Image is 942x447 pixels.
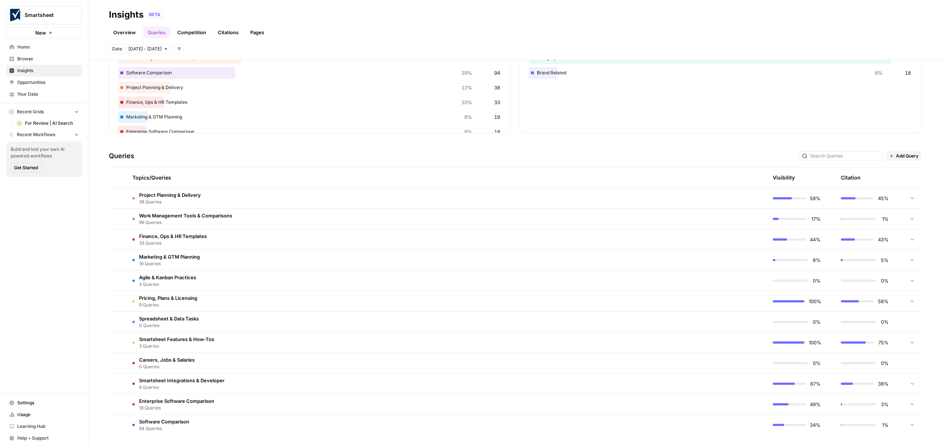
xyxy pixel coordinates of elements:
span: Insights [17,67,79,74]
span: Settings [17,400,79,406]
div: Citation [841,167,861,188]
span: 49% [810,401,821,408]
span: 18 Queries [139,405,214,411]
span: 100% [809,298,821,305]
input: Search Queries [810,152,881,160]
span: Smartsheet [25,11,69,19]
span: Your Data [17,91,79,97]
button: Get Started [11,163,41,173]
span: Project Planning & Delivery [139,191,201,199]
a: For Review | AI Search [14,117,82,129]
span: 99 Queries [139,219,232,226]
a: Citations [213,26,243,38]
a: Learning Hub [6,421,82,432]
div: Project Planning & Delivery [118,82,502,93]
span: 5% [880,256,889,264]
div: BETA [146,11,163,18]
a: Settings [6,397,82,409]
span: 19 Queries [139,260,200,267]
span: For Review | AI Search [25,120,79,127]
span: 94 [494,69,500,77]
div: Topics/Queries [132,167,691,188]
span: Home [17,44,79,50]
button: Help + Support [6,432,82,444]
span: 56% [878,298,889,305]
a: Home [6,41,82,53]
button: Recent Grids [6,106,82,117]
span: 100% [809,339,821,346]
span: 3% [880,401,889,408]
span: Pricing, Plans & Licensing [139,294,197,302]
span: 67% [810,380,821,387]
span: 75% [878,339,889,346]
span: 43% [878,236,889,243]
span: Work Management Tools & Comparisons [139,212,232,219]
span: 0 Queries [139,322,199,329]
span: Date [112,46,122,52]
span: 0% [812,277,821,284]
a: Usage [6,409,82,421]
span: 33 [494,99,500,106]
span: 3 Queries [139,281,196,288]
span: 38 [494,84,500,91]
span: 58% [810,195,821,202]
span: Finance, Ops & HR Templates [139,233,207,240]
span: 18 [494,128,500,135]
span: Spreadsheet & Data Tasks [139,315,199,322]
button: Recent Workflows [6,129,82,140]
span: 8% [812,256,821,264]
span: Add Query [896,153,918,159]
span: 6 Queries [139,384,224,391]
span: 38 Queries [139,199,201,205]
div: Brand Related [529,67,912,79]
span: 6% [464,113,472,121]
span: Agile & Kanban Practices [139,274,196,281]
a: Queries [143,26,170,38]
span: Recent Grids [17,109,44,115]
div: Visibility [773,174,795,181]
span: 0% [880,359,889,367]
span: Recent Workflows [17,131,55,138]
span: 12% [461,84,472,91]
span: 0% [880,277,889,284]
span: 0% [880,318,889,326]
span: Learning Hub [17,423,79,430]
a: Pages [246,26,269,38]
span: 6% [875,69,883,77]
span: Browse [17,56,79,62]
span: 0% [812,359,821,367]
span: Smartsheet Features & How-Tos [139,336,214,343]
span: Get Started [14,164,38,171]
span: 34% [810,421,821,429]
a: Your Data [6,88,82,100]
span: Build and test your own AI powered workflows [11,146,78,159]
span: 1% [880,215,889,223]
span: Enterprise Software Comparison [139,397,214,405]
a: Insights [6,65,82,77]
span: Smartsheet Integrations & Developer [139,377,224,384]
span: 94 Queries [139,425,189,432]
span: Usage [17,411,79,418]
span: 29% [461,69,472,77]
span: 33 Queries [139,240,207,246]
a: Overview [109,26,140,38]
span: [DATE] - [DATE] [128,46,162,52]
span: Careers, Jobs & Salaries [139,356,195,363]
span: 45% [878,195,889,202]
button: Workspace: Smartsheet [6,6,82,24]
div: Software Comparison [118,67,502,79]
div: Enterprise Software Comparison [118,126,502,138]
span: New [35,29,46,36]
span: 38% [878,380,889,387]
div: Insights [109,9,144,21]
span: 19 [494,113,500,121]
a: Browse [6,53,82,65]
span: 0% [812,318,821,326]
div: Marketing & GTM Planning [118,111,502,123]
button: [DATE] - [DATE] [125,44,171,54]
span: 1% [880,421,889,429]
span: Help + Support [17,435,79,441]
span: Opportunities [17,79,79,86]
a: Competition [173,26,210,38]
span: Software Comparison [139,418,189,425]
